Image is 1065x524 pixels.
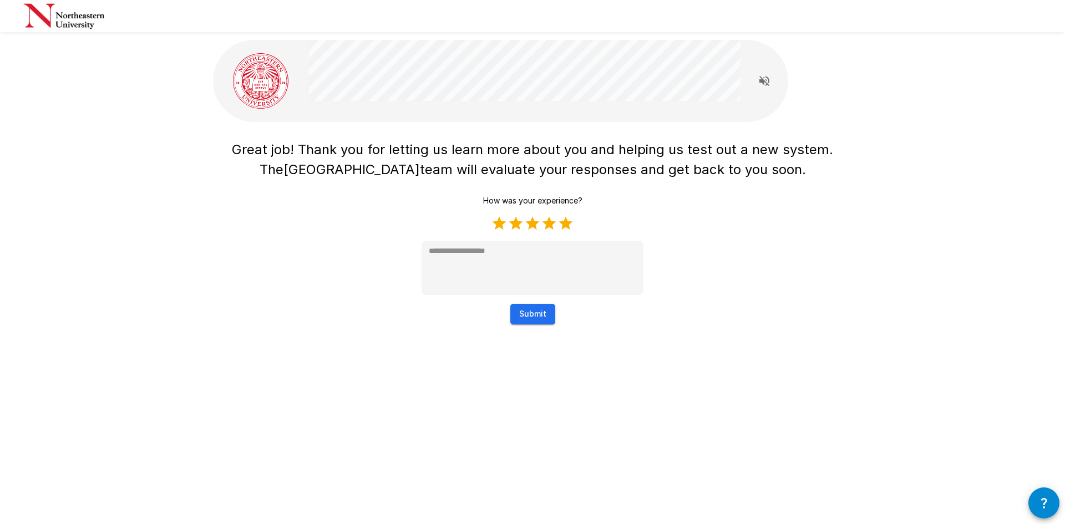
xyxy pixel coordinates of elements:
[483,195,582,206] p: How was your experience?
[753,70,775,92] button: Read questions aloud
[420,161,806,177] span: team will evaluate your responses and get back to you soon.
[510,304,555,324] button: Submit
[232,141,837,177] span: Great job! Thank you for letting us learn more about you and helping us test out a new system. The
[233,53,288,109] img: northeastern_avatar3.png
[283,161,420,177] span: [GEOGRAPHIC_DATA]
